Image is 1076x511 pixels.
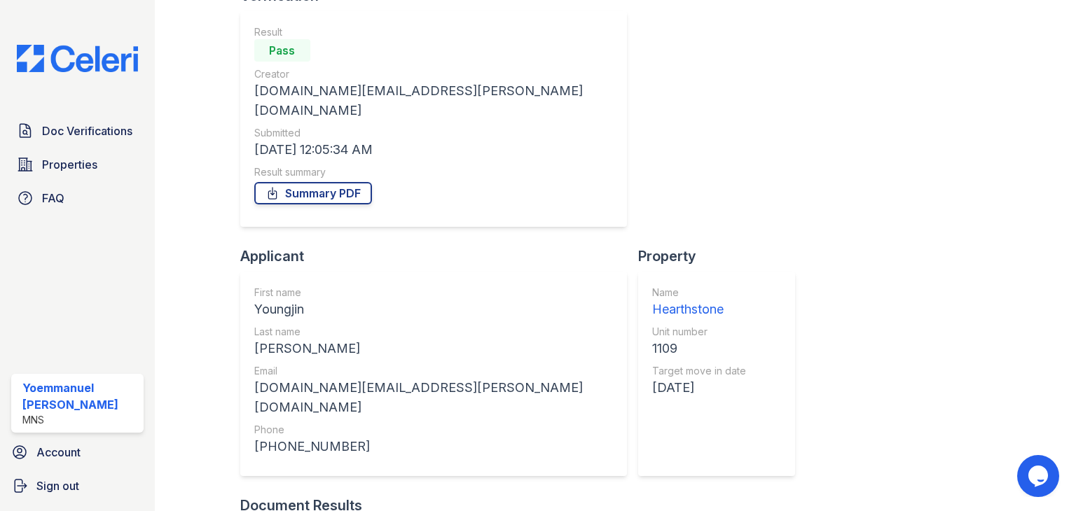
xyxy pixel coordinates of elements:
[254,25,613,39] div: Result
[42,122,132,139] span: Doc Verifications
[254,364,613,378] div: Email
[22,413,138,427] div: MNS
[22,379,138,413] div: Yoemmanuel [PERSON_NAME]
[254,437,613,456] div: [PHONE_NUMBER]
[36,477,79,494] span: Sign out
[254,39,310,62] div: Pass
[36,444,81,461] span: Account
[652,339,746,358] div: 1109
[254,67,613,81] div: Creator
[254,300,613,319] div: Youngjin
[6,45,149,72] img: CE_Logo_Blue-a8612792a0a2168367f1c8372b55b34899dd931a85d93a1a3d3e32e68fde9ad4.png
[240,246,638,266] div: Applicant
[254,325,613,339] div: Last name
[254,182,372,204] a: Summary PDF
[652,286,746,319] a: Name Hearthstone
[652,300,746,319] div: Hearthstone
[638,246,806,266] div: Property
[254,140,613,160] div: [DATE] 12:05:34 AM
[42,156,97,173] span: Properties
[254,81,613,120] div: [DOMAIN_NAME][EMAIL_ADDRESS][PERSON_NAME][DOMAIN_NAME]
[652,325,746,339] div: Unit number
[1017,455,1062,497] iframe: chat widget
[254,126,613,140] div: Submitted
[11,150,144,178] a: Properties
[652,286,746,300] div: Name
[652,364,746,378] div: Target move in date
[254,339,613,358] div: [PERSON_NAME]
[254,378,613,417] div: [DOMAIN_NAME][EMAIL_ADDRESS][PERSON_NAME][DOMAIN_NAME]
[254,423,613,437] div: Phone
[652,378,746,398] div: [DATE]
[254,286,613,300] div: First name
[11,184,144,212] a: FAQ
[6,438,149,466] a: Account
[42,190,64,206] span: FAQ
[11,117,144,145] a: Doc Verifications
[6,472,149,500] a: Sign out
[254,165,613,179] div: Result summary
